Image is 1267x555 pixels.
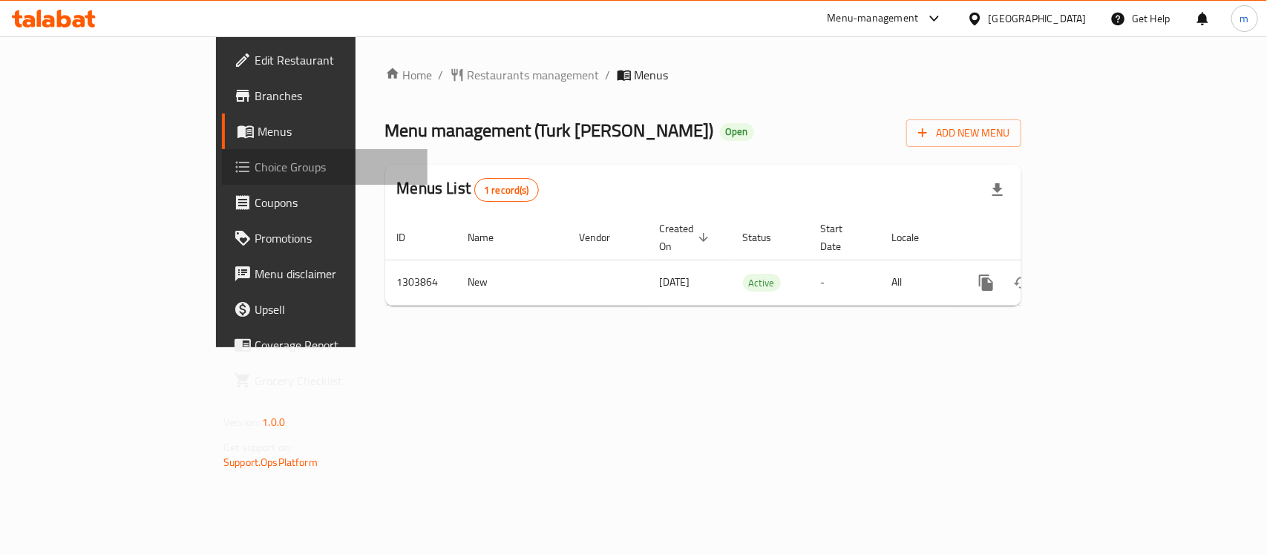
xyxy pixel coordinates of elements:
[223,453,318,472] a: Support.OpsPlatform
[255,372,416,390] span: Grocery Checklist
[892,229,939,246] span: Locale
[989,10,1087,27] div: [GEOGRAPHIC_DATA]
[660,220,713,255] span: Created On
[660,272,690,292] span: [DATE]
[821,220,862,255] span: Start Date
[223,438,292,457] span: Get support on:
[258,122,416,140] span: Menus
[980,172,1015,208] div: Export file
[957,215,1123,260] th: Actions
[397,229,425,246] span: ID
[222,292,428,327] a: Upsell
[222,78,428,114] a: Branches
[1240,10,1249,27] span: m
[255,336,416,354] span: Coverage Report
[222,42,428,78] a: Edit Restaurant
[743,275,781,292] span: Active
[906,119,1021,147] button: Add New Menu
[385,215,1123,306] table: enhanced table
[880,260,957,305] td: All
[580,229,630,246] span: Vendor
[720,123,754,141] div: Open
[222,220,428,256] a: Promotions
[468,66,600,84] span: Restaurants management
[255,51,416,69] span: Edit Restaurant
[1004,265,1040,301] button: Change Status
[222,363,428,398] a: Grocery Checklist
[397,177,539,202] h2: Menus List
[606,66,611,84] li: /
[222,114,428,149] a: Menus
[450,66,600,84] a: Restaurants management
[255,265,416,283] span: Menu disclaimer
[222,149,428,185] a: Choice Groups
[809,260,880,305] td: -
[222,327,428,363] a: Coverage Report
[255,301,416,318] span: Upsell
[743,229,791,246] span: Status
[255,229,416,247] span: Promotions
[635,66,669,84] span: Menus
[222,185,428,220] a: Coupons
[262,413,285,432] span: 1.0.0
[223,413,260,432] span: Version:
[828,10,919,27] div: Menu-management
[918,124,1009,142] span: Add New Menu
[255,87,416,105] span: Branches
[385,66,1021,84] nav: breadcrumb
[255,194,416,211] span: Coupons
[255,158,416,176] span: Choice Groups
[439,66,444,84] li: /
[468,229,514,246] span: Name
[743,274,781,292] div: Active
[385,114,714,147] span: Menu management ( Turk [PERSON_NAME] )
[222,256,428,292] a: Menu disclaimer
[475,183,538,197] span: 1 record(s)
[456,260,568,305] td: New
[969,265,1004,301] button: more
[720,125,754,138] span: Open
[474,178,539,202] div: Total records count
